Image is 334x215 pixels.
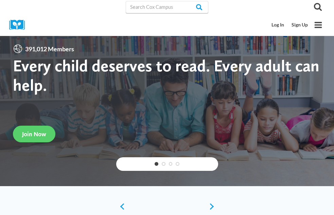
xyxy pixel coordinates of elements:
a: 1 [155,162,158,166]
strong: Every child deserves to read. Every adult can help. [13,56,319,95]
div: content slider buttons [116,200,218,213]
img: Cox Campus [9,20,30,30]
a: 2 [162,162,165,166]
span: Join Now [22,130,46,138]
a: next [209,203,218,210]
nav: Secondary Mobile Navigation [268,19,312,31]
a: previous [116,203,125,210]
button: Open menu [312,18,325,32]
span: 391,012 Members [23,44,76,54]
input: Search Cox Campus [126,1,209,13]
a: 4 [176,162,179,166]
a: Join Now [13,126,55,142]
a: 3 [169,162,173,166]
a: Sign Up [288,19,312,31]
a: Log In [268,19,288,31]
